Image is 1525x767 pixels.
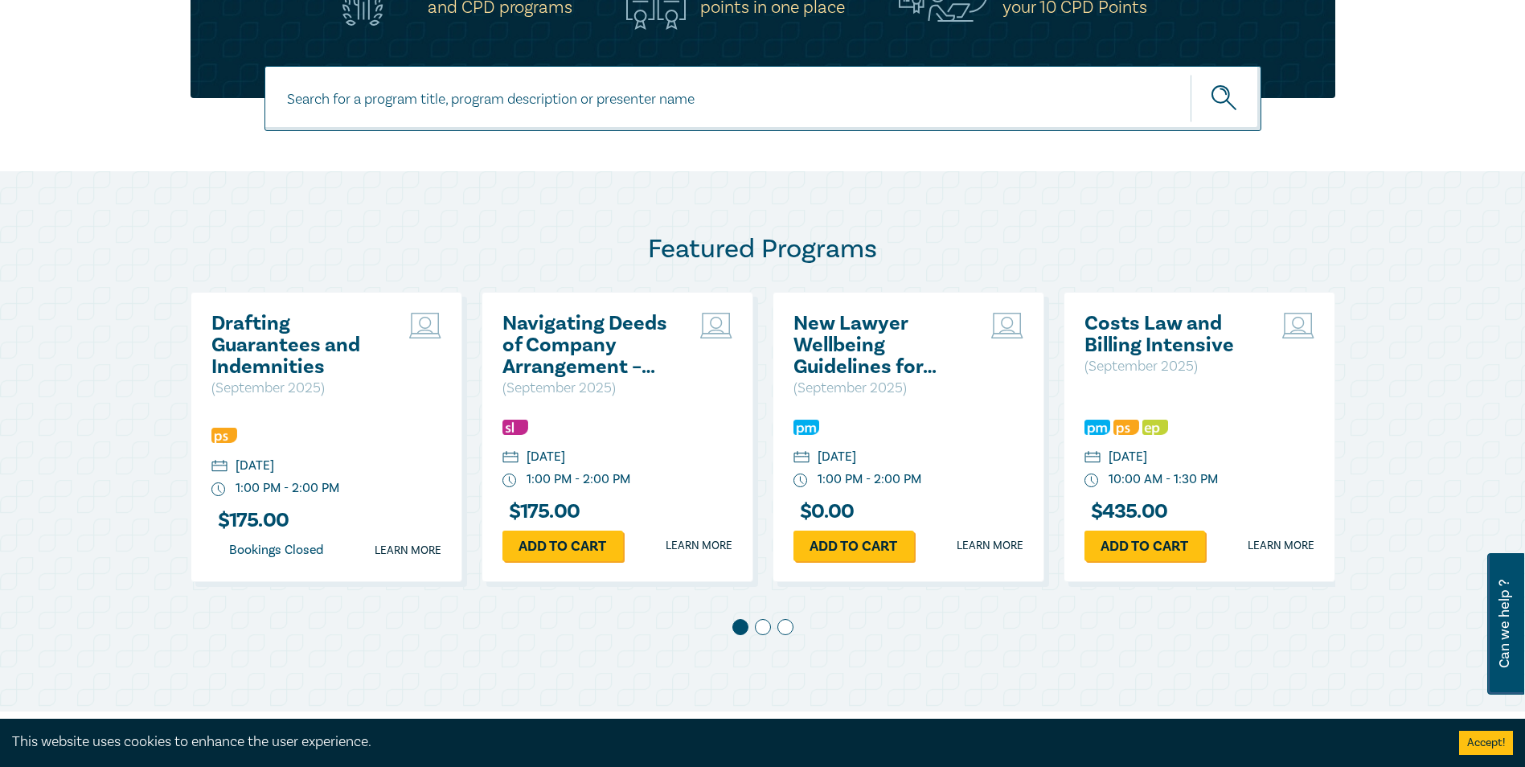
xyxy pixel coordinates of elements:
a: Add to cart [1084,531,1205,561]
a: Learn more [375,543,441,559]
img: Practice Management & Business Skills [793,420,819,435]
img: watch [502,474,517,488]
div: 1:00 PM - 2:00 PM [236,479,339,498]
p: ( September 2025 ) [793,378,966,399]
img: calendar [793,451,810,466]
img: watch [211,482,226,497]
h3: $ 175.00 [502,501,580,523]
img: Ethics & Professional Responsibility [1142,420,1168,435]
img: calendar [502,451,519,466]
div: This website uses cookies to enhance the user experience. [12,732,1435,753]
img: Professional Skills [211,428,237,443]
a: Learn more [666,538,732,554]
h3: $ 0.00 [793,501,855,523]
div: 1:00 PM - 2:00 PM [527,470,630,489]
a: New Lawyer Wellbeing Guidelines for Legal Workplaces [793,313,966,378]
a: Learn more [1248,538,1314,554]
img: calendar [211,460,228,474]
h2: Featured Programs [191,233,1335,265]
a: Add to cart [793,531,914,561]
a: Learn more [957,538,1023,554]
p: ( September 2025 ) [1084,356,1257,377]
div: [DATE] [1109,448,1147,466]
div: 10:00 AM - 1:30 PM [1109,470,1218,489]
div: [DATE] [236,457,274,475]
img: Live Stream [700,313,732,338]
span: Can we help ? [1497,563,1512,685]
h3: $ 175.00 [211,510,289,531]
div: Bookings Closed [211,539,341,561]
input: Search for a program title, program description or presenter name [264,66,1261,131]
img: Live Stream [1282,313,1314,338]
p: ( September 2025 ) [211,378,384,399]
img: Live Stream [409,313,441,338]
img: Substantive Law [502,420,528,435]
h3: $ 435.00 [1084,501,1168,523]
a: Costs Law and Billing Intensive [1084,313,1257,356]
a: Drafting Guarantees and Indemnities [211,313,384,378]
p: ( September 2025 ) [502,378,675,399]
img: Professional Skills [1113,420,1139,435]
div: [DATE] [527,448,565,466]
img: watch [793,474,808,488]
img: watch [1084,474,1099,488]
img: calendar [1084,451,1101,466]
a: Add to cart [502,531,623,561]
button: Accept cookies [1459,731,1513,755]
img: Live Stream [991,313,1023,338]
img: Practice Management & Business Skills [1084,420,1110,435]
div: 1:00 PM - 2:00 PM [818,470,921,489]
div: [DATE] [818,448,856,466]
a: Navigating Deeds of Company Arrangement – Strategy and Structure [502,313,675,378]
